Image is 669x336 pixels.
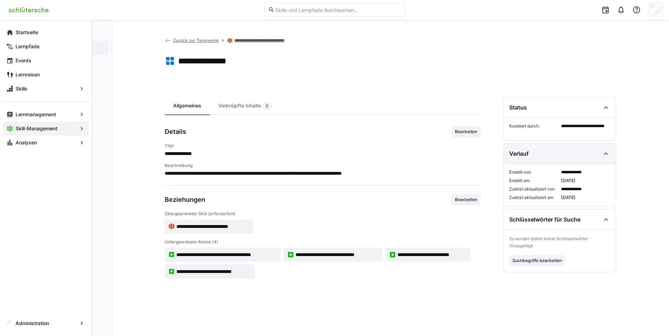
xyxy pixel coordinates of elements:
[165,38,219,43] a: Zurück zur Taxonomie
[451,194,481,205] button: Bearbeiten
[165,211,481,217] h4: Übergeordneter Skill (erforderlich)
[509,195,558,200] span: Zuletzt aktualisiert am
[275,7,401,13] input: Skills und Lernpfade durchsuchen…
[210,97,280,114] div: Verknüpfte Inhalte
[173,38,219,43] span: Zurück zur Taxonomie
[509,255,566,266] button: Suchbegriffe bearbeiten
[509,216,580,223] div: Schlüsselwörter für Suche
[509,178,558,183] span: Erstellt am
[509,150,529,157] div: Verlauf
[266,103,268,109] span: 0
[509,104,527,111] div: Status
[165,239,481,245] h4: Untergeordnete Atome (4)
[509,235,610,249] div: Es wurden bisher keine Schlüsselwörter hinzugefügt.
[165,128,186,136] h3: Details
[509,123,558,135] span: Kuratiert durch:
[165,97,210,114] div: Allgemeines
[561,195,610,200] span: [DATE]
[509,169,558,175] span: Erstellt von
[165,196,205,204] h3: Beziehungen
[165,163,481,168] h4: Beschreibung
[454,197,478,203] span: Bearbeiten
[454,129,478,135] span: Bearbeiten
[512,258,563,263] span: Suchbegriffe bearbeiten
[451,126,481,137] button: Bearbeiten
[165,143,481,149] h4: Titel
[561,178,610,183] span: [DATE]
[509,186,558,192] span: Zuletzt aktualisiert von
